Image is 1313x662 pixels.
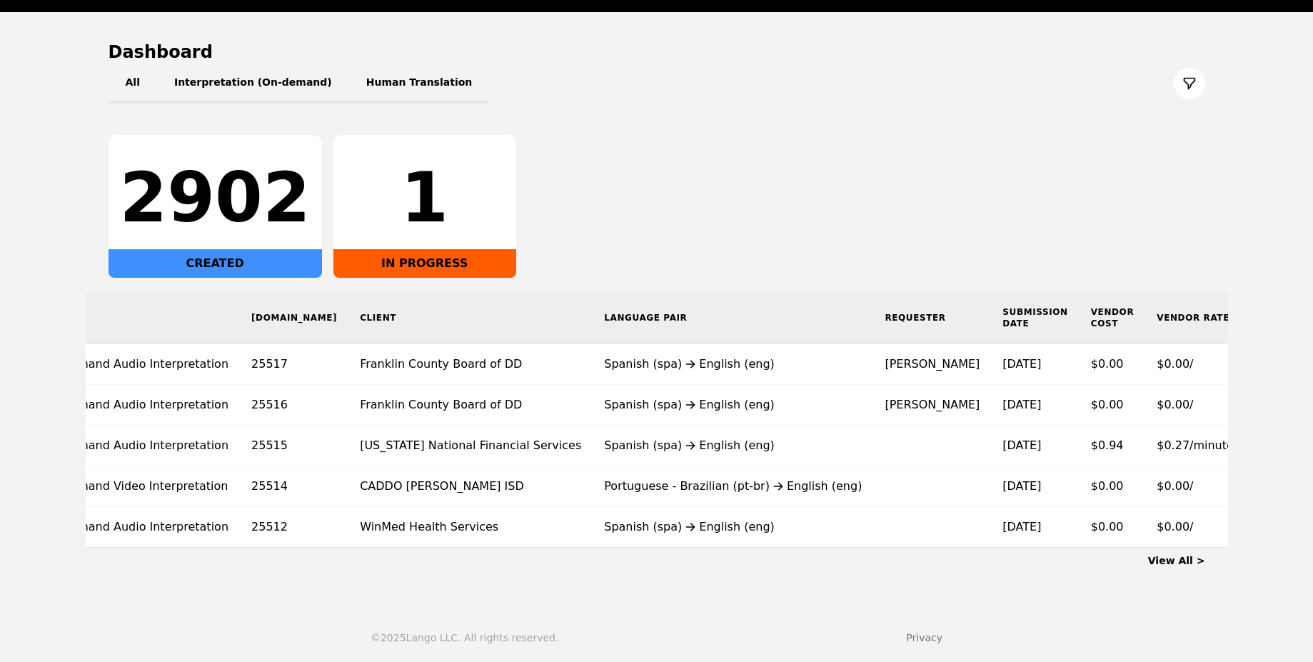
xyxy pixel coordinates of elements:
[30,292,241,344] th: Type
[30,344,241,385] td: On-Demand Audio Interpretation
[348,507,593,548] td: WinMed Health Services
[604,437,862,454] div: Spanish (spa) English (eng)
[1157,357,1193,371] span: $0.00/
[1174,68,1205,99] button: Filter
[1080,426,1146,466] td: $0.94
[1002,398,1041,411] time: [DATE]
[604,478,862,495] div: Portuguese - Brazilian (pt-br) English (eng)
[873,292,991,344] th: Requester
[157,64,349,104] button: Interpretation (On-demand)
[604,396,862,413] div: Spanish (spa) English (eng)
[906,632,942,643] a: Privacy
[1145,292,1245,344] th: Vendor Rate
[1002,357,1041,371] time: [DATE]
[1080,507,1146,548] td: $0.00
[120,164,311,232] div: 2902
[1080,466,1146,507] td: $0.00
[1157,438,1234,452] span: $0.27/minute
[240,426,348,466] td: 25515
[348,344,593,385] td: Franklin County Board of DD
[1002,438,1041,452] time: [DATE]
[348,426,593,466] td: [US_STATE] National Financial Services
[109,249,322,278] div: CREATED
[1002,479,1041,493] time: [DATE]
[109,41,1205,64] h1: Dashboard
[1157,479,1193,493] span: $0.00/
[349,64,490,104] button: Human Translation
[109,64,157,104] button: All
[240,344,348,385] td: 25517
[873,385,991,426] td: [PERSON_NAME]
[991,292,1079,344] th: Submission Date
[1002,520,1041,533] time: [DATE]
[1148,555,1205,566] a: View All >
[240,292,348,344] th: [DOMAIN_NAME]
[371,631,558,645] div: © 2025 Lango LLC. All rights reserved.
[348,466,593,507] td: CADDO [PERSON_NAME] ISD
[1080,292,1146,344] th: Vendor Cost
[604,356,862,373] div: Spanish (spa) English (eng)
[240,385,348,426] td: 25516
[333,249,516,278] div: IN PROGRESS
[1080,385,1146,426] td: $0.00
[593,292,873,344] th: Language Pair
[240,466,348,507] td: 25514
[30,466,241,507] td: On-Demand Video Interpretation
[604,518,862,536] div: Spanish (spa) English (eng)
[348,385,593,426] td: Franklin County Board of DD
[1157,398,1193,411] span: $0.00/
[345,164,505,232] div: 1
[30,426,241,466] td: On-Demand Audio Interpretation
[30,507,241,548] td: On-Demand Audio Interpretation
[873,344,991,385] td: [PERSON_NAME]
[1080,344,1146,385] td: $0.00
[348,292,593,344] th: Client
[240,507,348,548] td: 25512
[30,385,241,426] td: On-Demand Audio Interpretation
[1157,520,1193,533] span: $0.00/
